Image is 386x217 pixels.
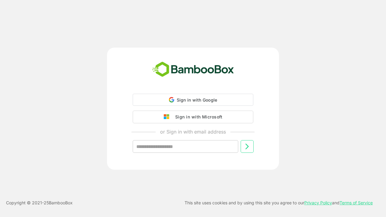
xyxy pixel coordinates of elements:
a: Terms of Service [340,200,373,205]
img: bamboobox [149,60,237,80]
p: This site uses cookies and by using this site you agree to our and [185,199,373,206]
div: Sign in with Google [133,94,253,106]
p: or Sign in with email address [160,128,226,135]
div: Sign in with Microsoft [172,113,222,121]
p: Copyright © 2021- 25 BambooBox [6,199,73,206]
img: google [164,114,172,120]
a: Privacy Policy [304,200,332,205]
button: Sign in with Microsoft [133,111,253,123]
span: Sign in with Google [177,97,217,102]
